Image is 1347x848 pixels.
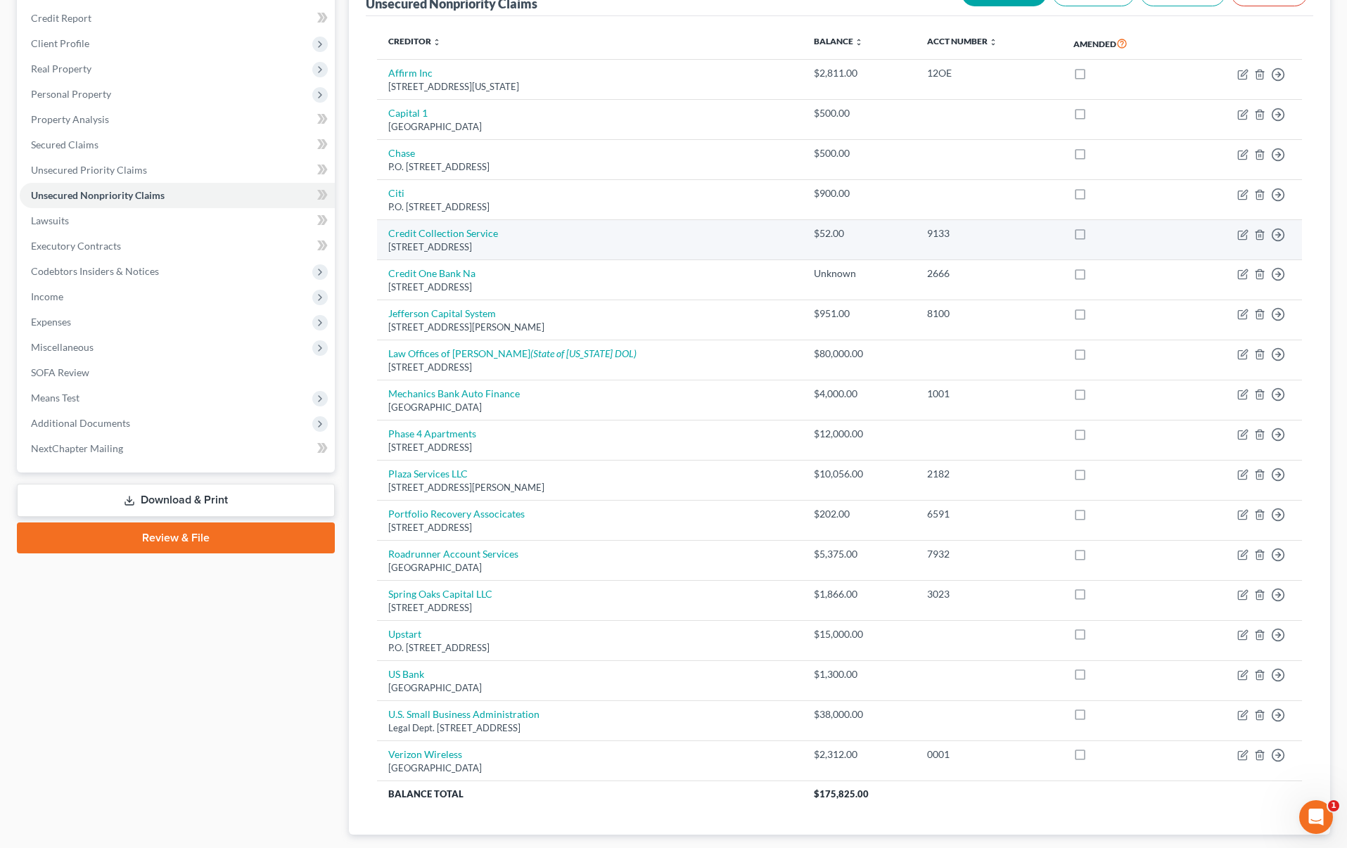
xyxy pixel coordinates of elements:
[31,88,111,100] span: Personal Property
[31,139,98,150] span: Secured Claims
[1299,800,1333,834] iframe: Intercom live chat
[855,38,863,46] i: unfold_more
[388,200,792,214] div: P.O. [STREET_ADDRESS]
[388,387,520,399] a: Mechanics Bank Auto Finance
[433,38,441,46] i: unfold_more
[388,641,792,655] div: P.O. [STREET_ADDRESS]
[17,522,335,553] a: Review & File
[927,547,1051,561] div: 7932
[814,186,904,200] div: $900.00
[388,361,792,374] div: [STREET_ADDRESS]
[814,747,904,762] div: $2,312.00
[388,601,792,615] div: [STREET_ADDRESS]
[927,507,1051,521] div: 6591
[31,392,79,404] span: Means Test
[31,366,89,378] span: SOFA Review
[388,668,424,680] a: US Bank
[388,508,525,520] a: Portfolio Recovery Associcates
[17,484,335,517] a: Download & Print
[388,240,792,254] div: [STREET_ADDRESS]
[388,107,428,119] a: Capital 1
[927,66,1051,80] div: 12OE
[989,38,997,46] i: unfold_more
[927,266,1051,281] div: 2666
[814,66,904,80] div: $2,811.00
[927,387,1051,401] div: 1001
[31,417,130,429] span: Additional Documents
[814,266,904,281] div: Unknown
[388,36,441,46] a: Creditor unfold_more
[377,780,803,806] th: Balance Total
[20,360,335,385] a: SOFA Review
[814,507,904,521] div: $202.00
[1328,800,1339,811] span: 1
[388,160,792,174] div: P.O. [STREET_ADDRESS]
[1062,27,1182,60] th: Amended
[31,164,147,176] span: Unsecured Priority Claims
[31,316,71,328] span: Expenses
[388,468,468,480] a: Plaza Services LLC
[927,467,1051,481] div: 2182
[814,788,869,799] span: $175,825.00
[388,628,421,640] a: Upstart
[927,36,997,46] a: Acct Number unfold_more
[388,120,792,134] div: [GEOGRAPHIC_DATA]
[814,627,904,641] div: $15,000.00
[388,721,792,735] div: Legal Dept. [STREET_ADDRESS]
[814,106,904,120] div: $500.00
[20,132,335,158] a: Secured Claims
[814,587,904,601] div: $1,866.00
[20,208,335,233] a: Lawsuits
[814,667,904,681] div: $1,300.00
[927,747,1051,762] div: 0001
[814,467,904,481] div: $10,056.00
[20,6,335,31] a: Credit Report
[31,12,91,24] span: Credit Report
[388,588,492,600] a: Spring Oaks Capital LLC
[20,233,335,259] a: Executory Contracts
[814,427,904,441] div: $12,000.00
[388,267,475,279] a: Credit One Bank Na
[814,387,904,401] div: $4,000.00
[31,290,63,302] span: Income
[814,307,904,321] div: $951.00
[388,441,792,454] div: [STREET_ADDRESS]
[388,307,496,319] a: Jefferson Capital System
[388,708,540,720] a: U.S. Small Business Administration
[20,107,335,132] a: Property Analysis
[927,587,1051,601] div: 3023
[388,281,792,294] div: [STREET_ADDRESS]
[31,341,94,353] span: Miscellaneous
[388,321,792,334] div: [STREET_ADDRESS][PERSON_NAME]
[388,428,476,439] a: Phase 4 Apartments
[31,265,159,277] span: Codebtors Insiders & Notices
[388,347,637,359] a: Law Offices of [PERSON_NAME](State of [US_STATE] DOL)
[31,442,123,454] span: NextChapter Mailing
[31,63,91,75] span: Real Property
[388,80,792,94] div: [STREET_ADDRESS][US_STATE]
[388,748,462,760] a: Verizon Wireless
[530,347,637,359] i: (State of [US_STATE] DOL)
[388,67,433,79] a: Affirm Inc
[814,347,904,361] div: $80,000.00
[388,681,792,695] div: [GEOGRAPHIC_DATA]
[31,189,165,201] span: Unsecured Nonpriority Claims
[388,401,792,414] div: [GEOGRAPHIC_DATA]
[20,158,335,183] a: Unsecured Priority Claims
[814,36,863,46] a: Balance unfold_more
[31,113,109,125] span: Property Analysis
[814,547,904,561] div: $5,375.00
[814,146,904,160] div: $500.00
[388,521,792,534] div: [STREET_ADDRESS]
[388,561,792,574] div: [GEOGRAPHIC_DATA]
[927,226,1051,240] div: 9133
[31,37,89,49] span: Client Profile
[20,436,335,461] a: NextChapter Mailing
[31,214,69,226] span: Lawsuits
[927,307,1051,321] div: 8100
[388,481,792,494] div: [STREET_ADDRESS][PERSON_NAME]
[388,762,792,775] div: [GEOGRAPHIC_DATA]
[814,707,904,721] div: $38,000.00
[388,187,404,199] a: Citi
[31,240,121,252] span: Executory Contracts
